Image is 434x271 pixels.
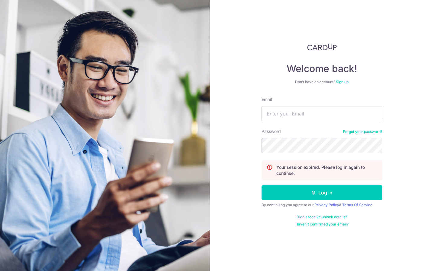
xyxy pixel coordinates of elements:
div: By continuing you agree to our & [262,203,382,207]
div: Don’t have an account? [262,80,382,84]
a: Haven't confirmed your email? [295,222,349,227]
button: Log in [262,185,382,200]
a: Sign up [336,80,349,84]
p: Your session expired. Please log in again to continue. [276,164,377,176]
a: Terms Of Service [342,203,372,207]
label: Password [262,128,281,134]
label: Email [262,96,272,102]
h4: Welcome back! [262,63,382,75]
input: Enter your Email [262,106,382,121]
img: CardUp Logo [307,43,337,51]
a: Didn't receive unlock details? [297,215,347,219]
a: Forgot your password? [343,129,382,134]
a: Privacy Policy [314,203,339,207]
